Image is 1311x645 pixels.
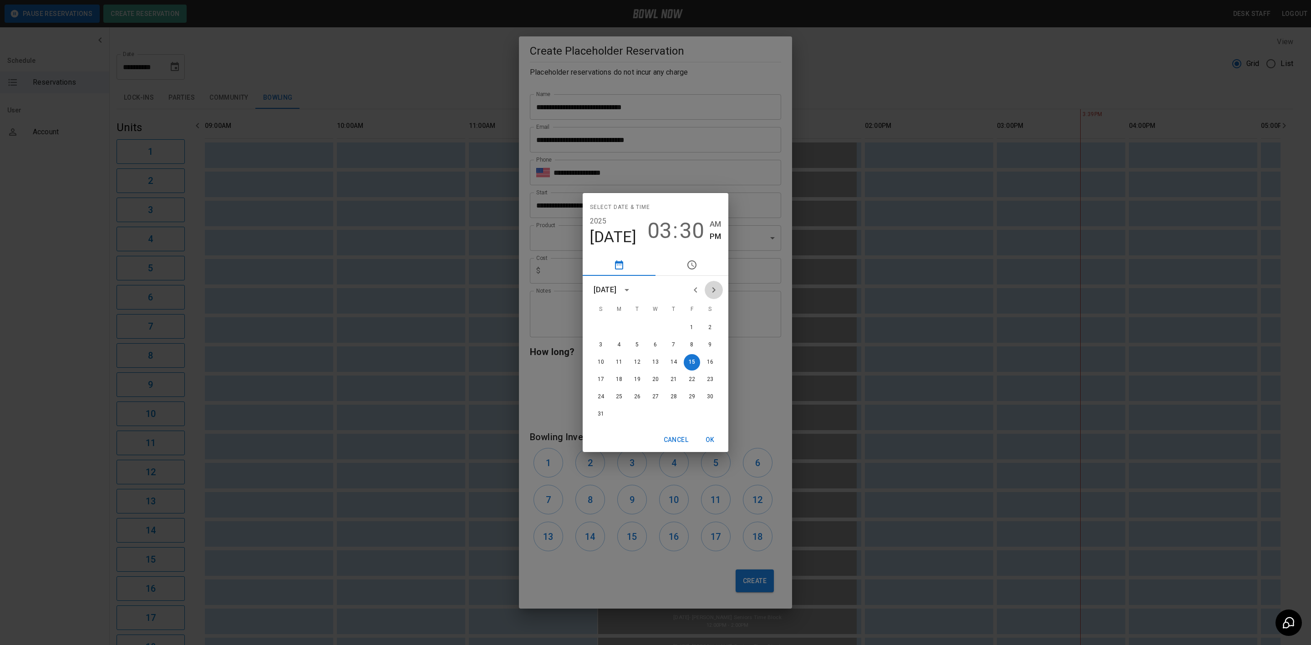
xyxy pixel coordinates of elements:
[666,371,682,388] button: 21
[684,389,700,405] button: 29
[673,218,678,244] span: :
[593,389,609,405] button: 24
[666,337,682,353] button: 7
[629,300,645,319] span: Tuesday
[702,354,718,371] button: 16
[593,406,609,422] button: 31
[702,389,718,405] button: 30
[593,354,609,371] button: 10
[702,320,718,336] button: 2
[593,337,609,353] button: 3
[647,337,664,353] button: 6
[680,218,704,244] button: 30
[710,230,721,243] button: PM
[647,371,664,388] button: 20
[686,281,705,299] button: Previous month
[629,371,645,388] button: 19
[611,371,627,388] button: 18
[619,282,635,298] button: calendar view is open, switch to year view
[647,218,672,244] button: 03
[702,300,718,319] span: Saturday
[702,337,718,353] button: 9
[593,300,609,319] span: Sunday
[710,218,721,230] button: AM
[705,281,723,299] button: Next month
[696,432,725,448] button: OK
[590,215,607,228] button: 2025
[684,337,700,353] button: 8
[666,300,682,319] span: Thursday
[647,389,664,405] button: 27
[666,354,682,371] button: 14
[629,354,645,371] button: 12
[611,337,627,353] button: 4
[702,371,718,388] button: 23
[611,389,627,405] button: 25
[647,354,664,371] button: 13
[660,432,692,448] button: Cancel
[611,300,627,319] span: Monday
[655,254,728,276] button: pick time
[684,320,700,336] button: 1
[647,300,664,319] span: Wednesday
[684,300,700,319] span: Friday
[590,200,650,215] span: Select date & time
[629,337,645,353] button: 5
[684,371,700,388] button: 22
[611,354,627,371] button: 11
[593,371,609,388] button: 17
[583,254,655,276] button: pick date
[629,389,645,405] button: 26
[666,389,682,405] button: 28
[684,354,700,371] button: 15
[590,228,637,247] button: [DATE]
[594,284,616,295] div: [DATE]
